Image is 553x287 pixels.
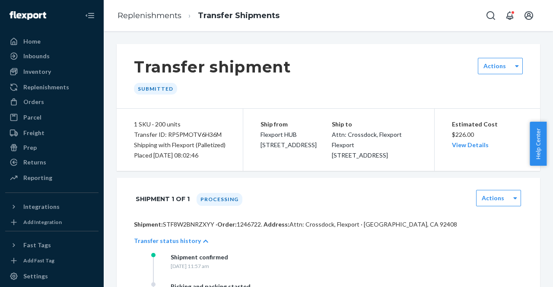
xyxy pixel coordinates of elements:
[134,119,226,129] div: 1 SKU · 200 units
[23,173,52,182] div: Reporting
[198,11,280,20] a: Transfer Shipments
[111,3,286,28] ol: breadcrumbs
[23,241,51,249] div: Fast Tags
[5,65,99,79] a: Inventory
[134,140,226,150] p: Shipping with Flexport (Palletized)
[134,220,523,229] p: STF8W2BNRZXYY · Attn: Crossdock, Flexport · [GEOGRAPHIC_DATA], CA 92408
[483,62,506,70] label: Actions
[5,110,99,124] a: Parcel
[23,218,62,226] div: Add Integration
[197,193,242,206] div: Processing
[5,217,99,227] a: Add Integration
[5,141,99,155] a: Prep
[134,129,226,140] div: Transfer ID: RP5PMOTV6H36M
[5,171,99,185] a: Reporting
[136,190,190,208] h1: Shipment 1 of 1
[23,37,41,46] div: Home
[5,49,99,63] a: Inbounds
[23,272,48,281] div: Settings
[452,141,489,148] a: View Details
[5,126,99,140] a: Freight
[81,7,99,24] button: Close Navigation
[332,131,402,159] span: Attn: Crossdock, Flexport Flexport [STREET_ADDRESS]
[482,194,504,202] label: Actions
[261,131,317,148] span: Flexport HUB [STREET_ADDRESS]
[5,155,99,169] a: Returns
[520,7,537,24] button: Open account menu
[23,143,37,152] div: Prep
[23,67,51,76] div: Inventory
[171,262,228,270] div: [DATE] 11:57 am
[23,52,50,60] div: Inbounds
[237,221,262,228] span: 1246722 .
[501,7,518,24] button: Open notifications
[217,221,262,228] span: Order:
[23,202,60,211] div: Integrations
[452,119,523,150] div: $226.00
[5,255,99,266] a: Add Fast Tag
[530,122,547,166] button: Help Center
[5,35,99,48] a: Home
[23,129,44,137] div: Freight
[264,221,289,228] span: Address:
[134,150,226,161] div: Placed [DATE] 08:02:46
[482,7,499,24] button: Open Search Box
[10,11,46,20] img: Flexport logo
[134,237,201,245] p: Transfer status history
[134,83,177,95] div: Submitted
[5,95,99,109] a: Orders
[5,80,99,94] a: Replenishments
[498,261,544,283] iframe: Opens a widget where you can chat to one of our agents
[23,113,41,122] div: Parcel
[134,221,163,228] span: Shipment:
[171,253,228,262] div: Shipment confirmed
[261,119,332,129] p: Ship from
[23,158,46,167] div: Returns
[5,269,99,283] a: Settings
[5,200,99,214] button: Integrations
[23,83,69,91] div: Replenishments
[134,58,291,76] h1: Transfer shipment
[452,119,523,129] p: Estimated Cost
[23,257,54,264] div: Add Fast Tag
[118,11,181,20] a: Replenishments
[332,119,417,129] p: Ship to
[23,98,44,106] div: Orders
[5,238,99,252] button: Fast Tags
